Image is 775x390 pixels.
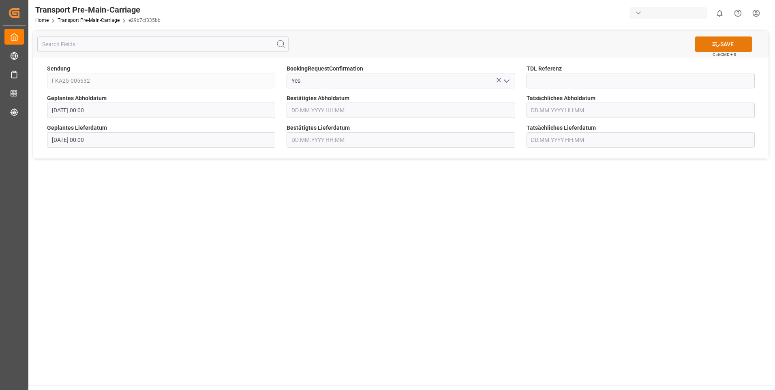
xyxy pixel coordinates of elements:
span: Sendung [47,64,70,73]
span: Tatsächliches Lieferdatum [527,124,596,132]
span: Bestätigtes Lieferdatum [287,124,350,132]
button: show 0 new notifications [711,4,729,22]
input: DD.MM.YYYY HH:MM [47,103,275,118]
span: BookingRequestConfirmation [287,64,363,73]
span: Geplantes Abholdatum [47,94,107,103]
div: Transport Pre-Main-Carriage [35,4,161,16]
span: Ctrl/CMD + S [713,51,736,58]
button: Help Center [729,4,747,22]
input: DD.MM.YYYY HH:MM [47,132,275,148]
button: SAVE [695,36,752,52]
button: open menu [500,75,512,87]
input: DD.MM.YYYY HH:MM [527,132,755,148]
span: Geplantes Lieferdatum [47,124,107,132]
span: TDL Referenz [527,64,562,73]
input: DD.MM.YYYY HH:MM [287,132,515,148]
a: Home [35,17,49,23]
input: DD.MM.YYYY HH:MM [287,103,515,118]
input: Search Fields [37,36,289,52]
input: DD.MM.YYYY HH:MM [527,103,755,118]
span: Bestätigtes Abholdatum [287,94,349,103]
a: Transport Pre-Main-Carriage [58,17,120,23]
span: Tatsächliches Abholdatum [527,94,595,103]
